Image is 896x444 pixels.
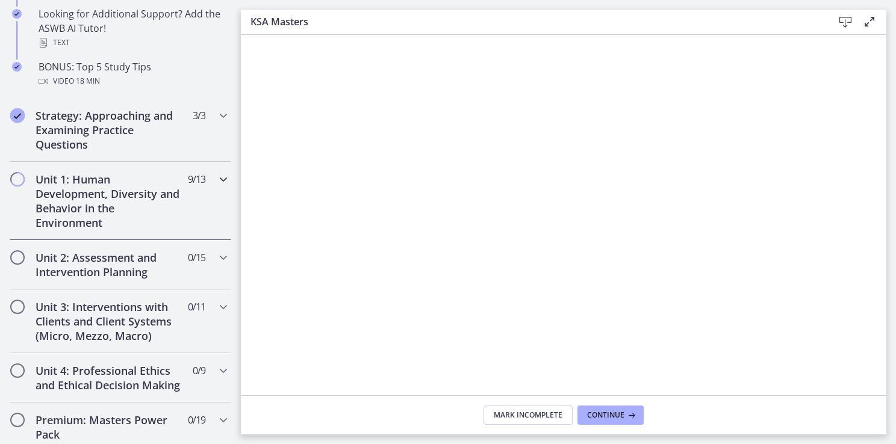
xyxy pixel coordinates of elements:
span: 0 / 9 [193,363,205,378]
span: Continue [587,410,624,420]
span: · 18 min [74,74,100,88]
h2: Premium: Masters Power Pack [36,413,182,442]
span: 3 / 3 [193,108,205,123]
div: Video [39,74,226,88]
div: BONUS: Top 5 Study Tips [39,60,226,88]
span: 9 / 13 [188,172,205,187]
div: Looking for Additional Support? Add the ASWB AI Tutor! [39,7,226,50]
h3: KSA Masters [250,14,814,29]
h2: Strategy: Approaching and Examining Practice Questions [36,108,182,152]
button: Mark Incomplete [484,405,573,425]
i: Completed [12,9,22,19]
span: Mark Incomplete [494,410,562,420]
h2: Unit 3: Interventions with Clients and Client Systems (Micro, Mezzo, Macro) [36,300,182,343]
button: Continue [577,405,644,425]
span: 0 / 11 [188,300,205,314]
h2: Unit 2: Assessment and Intervention Planning [36,250,182,279]
h2: Unit 4: Professional Ethics and Ethical Decision Making [36,363,182,392]
div: Text [39,35,226,50]
i: Completed [12,62,22,72]
span: 0 / 15 [188,250,205,265]
i: Completed [10,108,25,123]
span: 0 / 19 [188,413,205,427]
h2: Unit 1: Human Development, Diversity and Behavior in the Environment [36,172,182,230]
